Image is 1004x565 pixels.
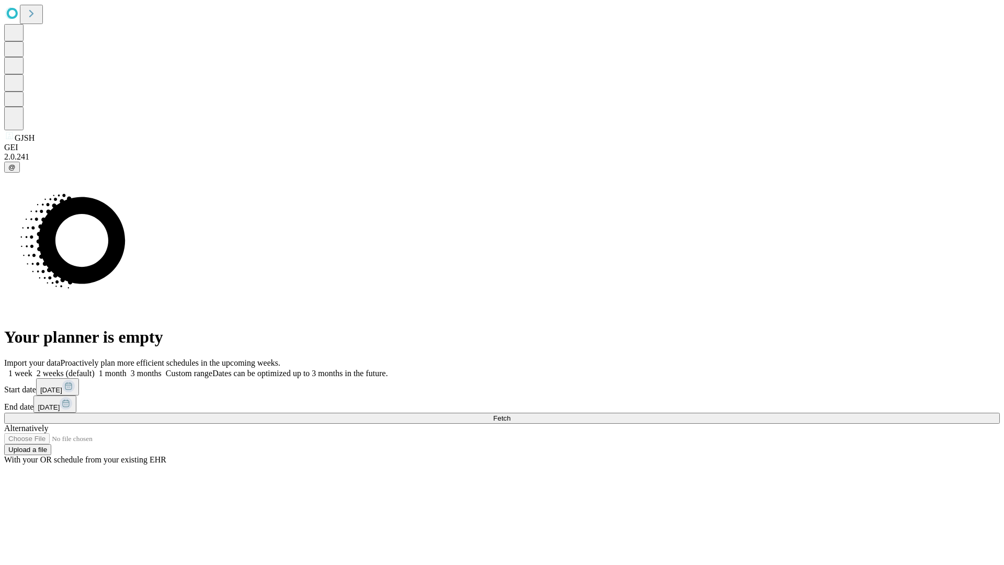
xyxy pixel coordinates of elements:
div: End date [4,395,1000,413]
span: With your OR schedule from your existing EHR [4,455,166,464]
button: [DATE] [33,395,76,413]
span: Fetch [493,414,510,422]
div: GEI [4,143,1000,152]
button: Fetch [4,413,1000,424]
h1: Your planner is empty [4,327,1000,347]
span: 1 month [99,369,127,378]
span: Custom range [166,369,212,378]
span: @ [8,163,16,171]
button: Upload a file [4,444,51,455]
span: Dates can be optimized up to 3 months in the future. [212,369,387,378]
span: 2 weeks (default) [37,369,95,378]
span: Alternatively [4,424,48,433]
span: [DATE] [38,403,60,411]
span: [DATE] [40,386,62,394]
div: Start date [4,378,1000,395]
span: Import your data [4,358,61,367]
div: 2.0.241 [4,152,1000,162]
button: [DATE] [36,378,79,395]
span: GJSH [15,133,35,142]
button: @ [4,162,20,173]
span: Proactively plan more efficient schedules in the upcoming weeks. [61,358,280,367]
span: 3 months [131,369,162,378]
span: 1 week [8,369,32,378]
